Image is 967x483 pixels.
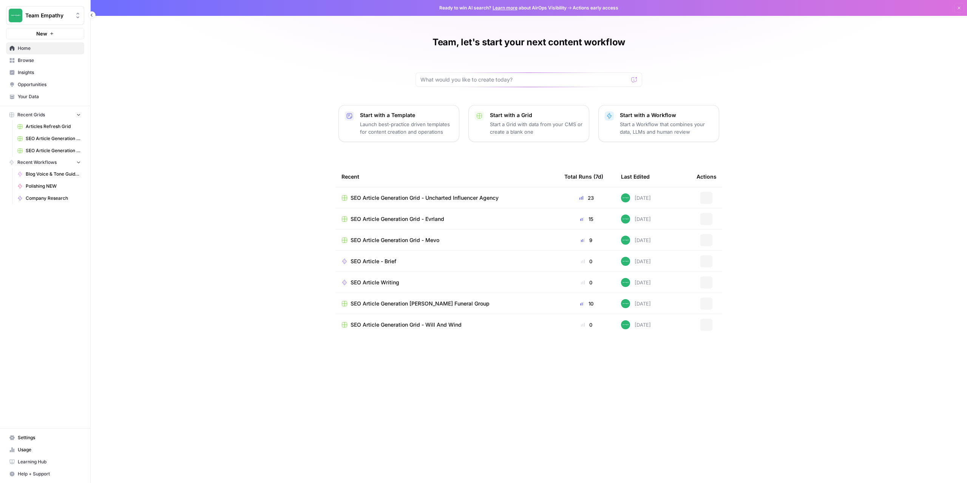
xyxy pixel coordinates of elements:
[6,91,84,103] a: Your Data
[6,444,84,456] a: Usage
[564,215,609,223] div: 15
[468,105,589,142] button: Start with a GridStart a Grid with data from your CMS or create a blank one
[14,133,84,145] a: SEO Article Generation Grid - Uncharted Influencer Agency
[341,166,552,187] div: Recent
[6,28,84,39] button: New
[18,471,81,477] span: Help + Support
[6,432,84,444] a: Settings
[621,193,651,202] div: [DATE]
[341,194,552,202] a: SEO Article Generation Grid - Uncharted Influencer Agency
[621,278,630,287] img: wwg0kvabo36enf59sssm51gfoc5r
[341,215,552,223] a: SEO Article Generation Grid - Evrland
[26,171,81,177] span: Blog Voice & Tone Guidelines
[6,468,84,480] button: Help + Support
[25,12,71,19] span: Team Empathy
[14,180,84,192] a: Polishing NEW
[18,81,81,88] span: Opportunities
[493,5,517,11] a: Learn more
[621,257,630,266] img: wwg0kvabo36enf59sssm51gfoc5r
[14,145,84,157] a: SEO Article Generation Grid - Evrland
[621,320,630,329] img: wwg0kvabo36enf59sssm51gfoc5r
[564,194,609,202] div: 23
[621,278,651,287] div: [DATE]
[341,300,552,307] a: SEO Article Generation [PERSON_NAME] Funeral Group
[6,79,84,91] a: Opportunities
[26,123,81,130] span: Articles Refresh Grid
[360,111,453,119] p: Start with a Template
[621,320,651,329] div: [DATE]
[6,109,84,120] button: Recent Grids
[36,30,47,37] span: New
[490,111,583,119] p: Start with a Grid
[6,6,84,25] button: Workspace: Team Empathy
[564,236,609,244] div: 9
[18,93,81,100] span: Your Data
[18,458,81,465] span: Learning Hub
[621,166,650,187] div: Last Edited
[341,321,552,329] a: SEO Article Generation Grid - Will And Wind
[621,214,651,224] div: [DATE]
[18,446,81,453] span: Usage
[621,236,630,245] img: wwg0kvabo36enf59sssm51gfoc5r
[621,299,651,308] div: [DATE]
[621,299,630,308] img: wwg0kvabo36enf59sssm51gfoc5r
[573,5,618,11] span: Actions early access
[341,258,552,265] a: SEO Article - Brief
[620,111,713,119] p: Start with a Workflow
[351,215,444,223] span: SEO Article Generation Grid - Evrland
[564,279,609,286] div: 0
[17,159,57,166] span: Recent Workflows
[14,168,84,180] a: Blog Voice & Tone Guidelines
[621,193,630,202] img: wwg0kvabo36enf59sssm51gfoc5r
[360,120,453,136] p: Launch best-practice driven templates for content creation and operations
[341,236,552,244] a: SEO Article Generation Grid - Mevo
[697,166,717,187] div: Actions
[14,120,84,133] a: Articles Refresh Grid
[621,214,630,224] img: wwg0kvabo36enf59sssm51gfoc5r
[351,194,499,202] span: SEO Article Generation Grid - Uncharted Influencer Agency
[351,300,490,307] span: SEO Article Generation [PERSON_NAME] Funeral Group
[351,279,399,286] span: SEO Article Writing
[420,76,628,83] input: What would you like to create today?
[6,66,84,79] a: Insights
[564,166,603,187] div: Total Runs (7d)
[26,135,81,142] span: SEO Article Generation Grid - Uncharted Influencer Agency
[351,258,396,265] span: SEO Article - Brief
[14,192,84,204] a: Company Research
[564,300,609,307] div: 10
[433,36,625,48] h1: Team, let's start your next content workflow
[26,183,81,190] span: Polishing NEW
[6,456,84,468] a: Learning Hub
[564,321,609,329] div: 0
[351,236,439,244] span: SEO Article Generation Grid - Mevo
[564,258,609,265] div: 0
[598,105,719,142] button: Start with a WorkflowStart a Workflow that combines your data, LLMs and human review
[26,195,81,202] span: Company Research
[6,157,84,168] button: Recent Workflows
[9,9,22,22] img: Team Empathy Logo
[26,147,81,154] span: SEO Article Generation Grid - Evrland
[17,111,45,118] span: Recent Grids
[18,69,81,76] span: Insights
[18,57,81,64] span: Browse
[490,120,583,136] p: Start a Grid with data from your CMS or create a blank one
[6,42,84,54] a: Home
[18,434,81,441] span: Settings
[18,45,81,52] span: Home
[6,54,84,66] a: Browse
[439,5,567,11] span: Ready to win AI search? about AirOps Visibility
[351,321,462,329] span: SEO Article Generation Grid - Will And Wind
[341,279,552,286] a: SEO Article Writing
[620,120,713,136] p: Start a Workflow that combines your data, LLMs and human review
[338,105,459,142] button: Start with a TemplateLaunch best-practice driven templates for content creation and operations
[621,236,651,245] div: [DATE]
[621,257,651,266] div: [DATE]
